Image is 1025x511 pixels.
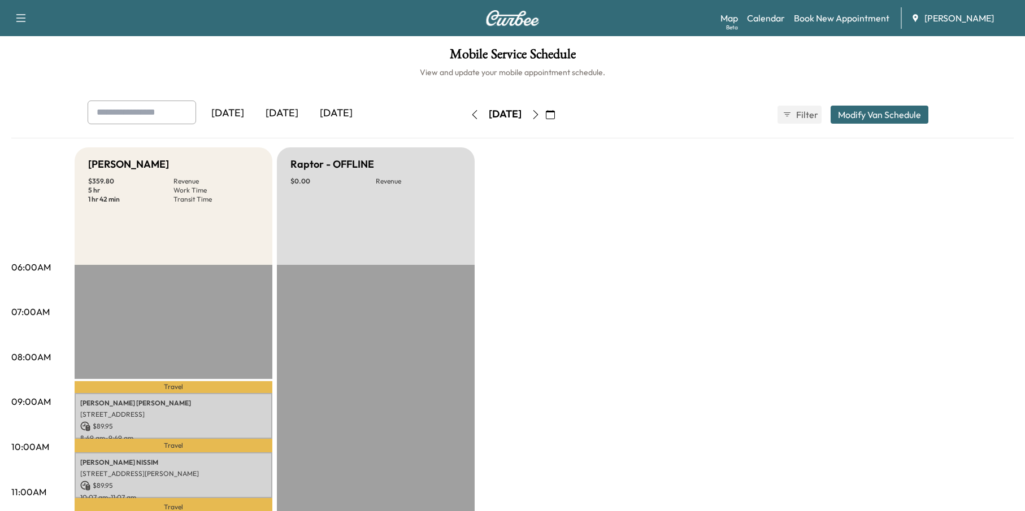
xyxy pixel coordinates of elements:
[376,177,461,186] p: Revenue
[794,11,889,25] a: Book New Appointment
[309,101,363,126] div: [DATE]
[255,101,309,126] div: [DATE]
[11,485,46,499] p: 11:00AM
[80,493,267,502] p: 10:07 am - 11:07 am
[11,440,49,453] p: 10:00AM
[80,458,267,467] p: [PERSON_NAME] NISSIM
[88,156,169,172] h5: [PERSON_NAME]
[173,195,259,204] p: Transit Time
[726,23,738,32] div: Beta
[778,106,822,124] button: Filter
[88,177,173,186] p: $ 359.80
[747,11,785,25] a: Calendar
[720,11,738,25] a: MapBeta
[11,350,51,364] p: 08:00AM
[88,195,173,204] p: 1 hr 42 min
[11,47,1014,67] h1: Mobile Service Schedule
[80,399,267,408] p: [PERSON_NAME] [PERSON_NAME]
[80,434,267,443] p: 8:49 am - 9:49 am
[924,11,994,25] span: [PERSON_NAME]
[75,381,272,394] p: Travel
[290,156,374,172] h5: Raptor - OFFLINE
[11,260,51,274] p: 06:00AM
[173,186,259,195] p: Work Time
[75,439,272,452] p: Travel
[831,106,928,124] button: Modify Van Schedule
[489,107,522,121] div: [DATE]
[11,67,1014,78] h6: View and update your mobile appointment schedule.
[201,101,255,126] div: [DATE]
[80,481,267,491] p: $ 89.95
[796,108,816,121] span: Filter
[485,10,540,26] img: Curbee Logo
[80,410,267,419] p: [STREET_ADDRESS]
[80,421,267,431] p: $ 89.95
[11,395,51,408] p: 09:00AM
[11,305,50,318] p: 07:00AM
[173,177,259,186] p: Revenue
[290,177,376,186] p: $ 0.00
[80,469,267,478] p: [STREET_ADDRESS][PERSON_NAME]
[88,186,173,195] p: 5 hr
